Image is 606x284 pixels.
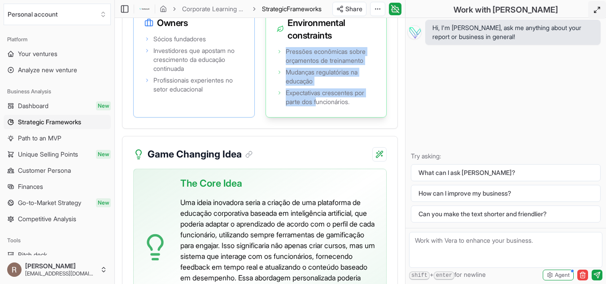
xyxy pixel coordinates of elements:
[4,115,111,129] a: Strategic Frameworks
[411,185,601,202] button: How can I improve my business?
[411,152,601,161] p: Try asking:
[18,198,81,207] span: Go-to-Market Strategy
[286,68,376,86] span: Mudanças regulatórias na educação
[4,196,111,210] a: Go-to-Market StrategyNew
[139,4,150,14] img: logo
[144,17,244,29] h3: Owners
[4,179,111,194] a: Finances
[287,5,322,13] span: Frameworks
[262,4,322,13] span: StrategicFrameworks
[18,150,78,159] span: Unique Selling Points
[25,270,96,277] span: [EMAIL_ADDRESS][DOMAIN_NAME]
[18,214,76,223] span: Competitive Analysis
[453,4,558,16] h2: Work with [PERSON_NAME]
[277,17,376,42] h3: Environmental constraints
[153,76,244,94] span: Profissionais experientes no setor educacional
[4,32,111,47] div: Platform
[153,35,206,44] span: Sócios fundadores
[411,205,601,223] button: Can you make the text shorter and friendlier?
[4,233,111,248] div: Tools
[409,270,486,280] span: + for newline
[153,46,244,73] span: Investidores que apostam no crescimento da educação continuada
[18,49,57,58] span: Your ventures
[18,182,43,191] span: Finances
[160,4,322,13] nav: breadcrumb
[286,88,376,106] span: Expectativas crescentes por parte dos funcionários.
[4,147,111,162] a: Unique Selling PointsNew
[96,198,111,207] span: New
[96,101,111,110] span: New
[555,271,570,279] span: Agent
[407,25,422,39] img: Vera
[180,176,242,191] span: The Core Idea
[4,99,111,113] a: DashboardNew
[148,147,253,162] h3: Game Changing Idea
[4,248,111,262] a: Pitch deck
[18,101,48,110] span: Dashboard
[18,250,47,259] span: Pitch deck
[434,271,454,280] kbd: enter
[4,259,111,280] button: [PERSON_NAME][EMAIL_ADDRESS][DOMAIN_NAME]
[4,131,111,145] a: Path to an MVP
[4,4,111,25] button: Select an organization
[18,166,71,175] span: Customer Persona
[18,66,77,74] span: Analyze new venture
[411,164,601,181] button: What can I ask [PERSON_NAME]?
[543,270,574,280] button: Agent
[4,84,111,99] div: Business Analysis
[432,23,593,41] span: Hi, I'm [PERSON_NAME], ask me anything about your report or business in general!
[25,262,96,270] span: [PERSON_NAME]
[345,4,362,13] span: Share
[182,4,247,13] a: Corporate Learning Solutions
[18,118,81,127] span: Strategic Frameworks
[4,163,111,178] a: Customer Persona
[409,271,430,280] kbd: shift
[18,134,61,143] span: Path to an MVP
[332,2,366,16] button: Share
[286,47,376,65] span: Pressões econômicas sobre orçamentos de treinamento
[7,262,22,277] img: ACg8ocLxLdBtWOPUB6Uo9bmzmWGKxWnAmp38ICoiQYNHETWUFZ_LiA=s96-c
[4,47,111,61] a: Your ventures
[4,63,111,77] a: Analyze new venture
[96,150,111,159] span: New
[4,212,111,226] a: Competitive Analysis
